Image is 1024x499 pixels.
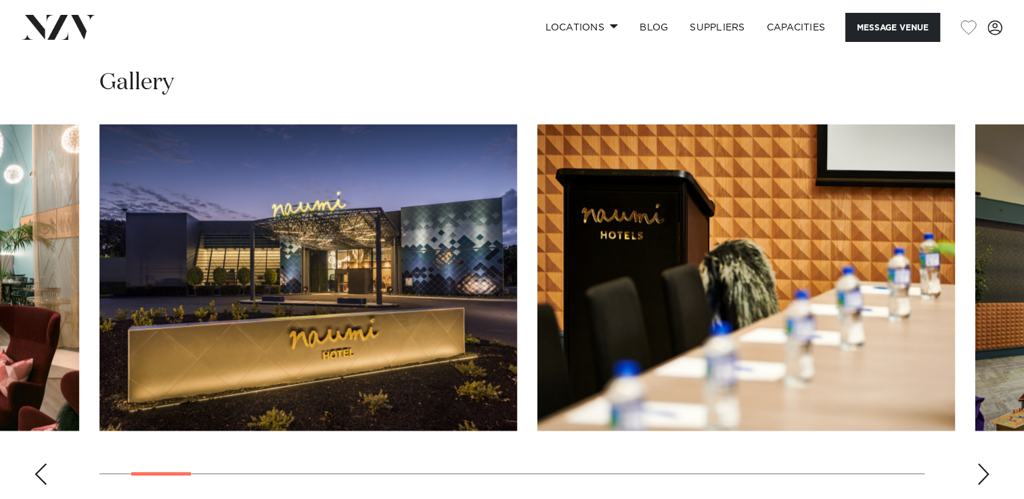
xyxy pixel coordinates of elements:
a: SUPPLIERS [679,13,755,42]
button: Message Venue [845,13,940,42]
a: BLOG [629,13,679,42]
swiper-slide: 3 / 26 [537,124,955,431]
a: Locations [534,13,629,42]
a: Capacities [756,13,837,42]
h2: Gallery [99,68,174,98]
swiper-slide: 2 / 26 [99,124,517,431]
img: nzv-logo.png [22,15,95,39]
